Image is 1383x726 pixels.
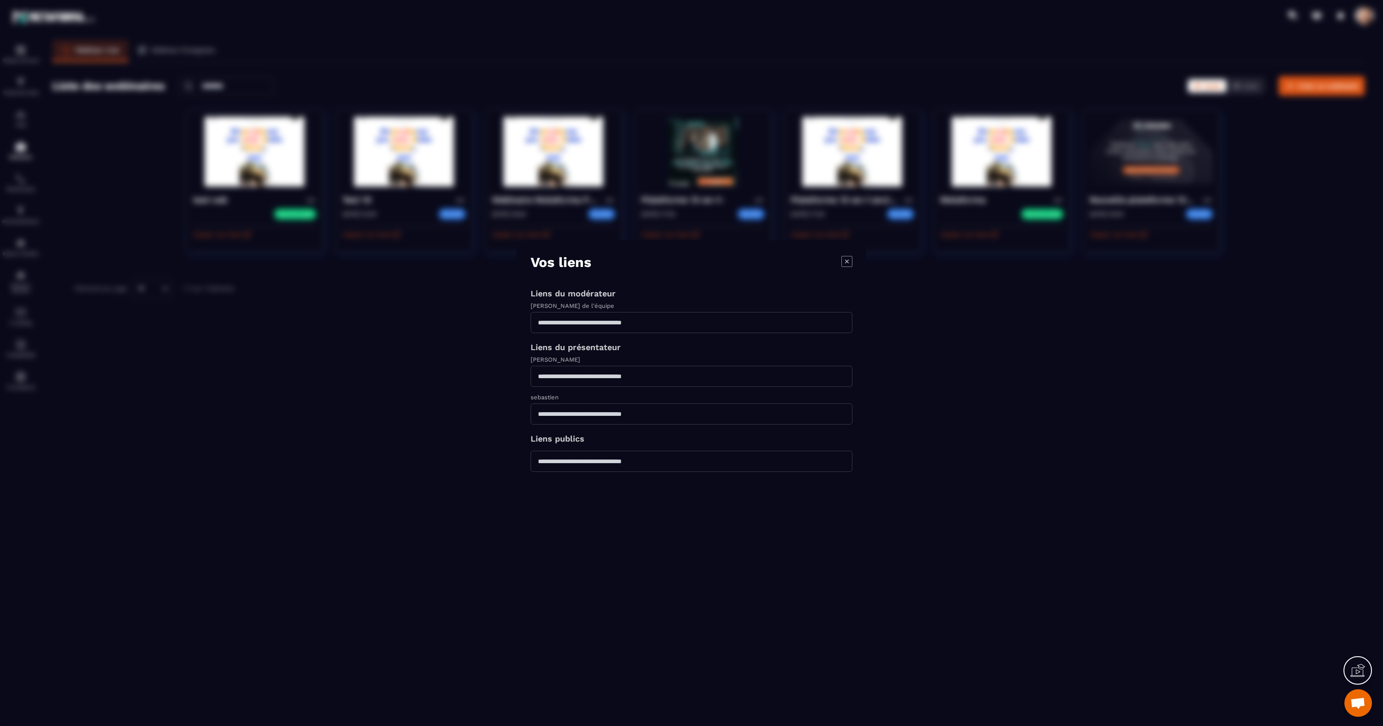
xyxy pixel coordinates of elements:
[531,356,580,363] label: [PERSON_NAME]
[531,289,852,298] p: Liens du modérateur
[531,254,591,270] p: Vos liens
[531,434,852,443] p: Liens publics
[531,342,852,352] p: Liens du présentateur
[1344,689,1372,717] a: Mở cuộc trò chuyện
[531,302,614,309] label: [PERSON_NAME] de l'équipe
[531,394,559,401] label: sebastien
